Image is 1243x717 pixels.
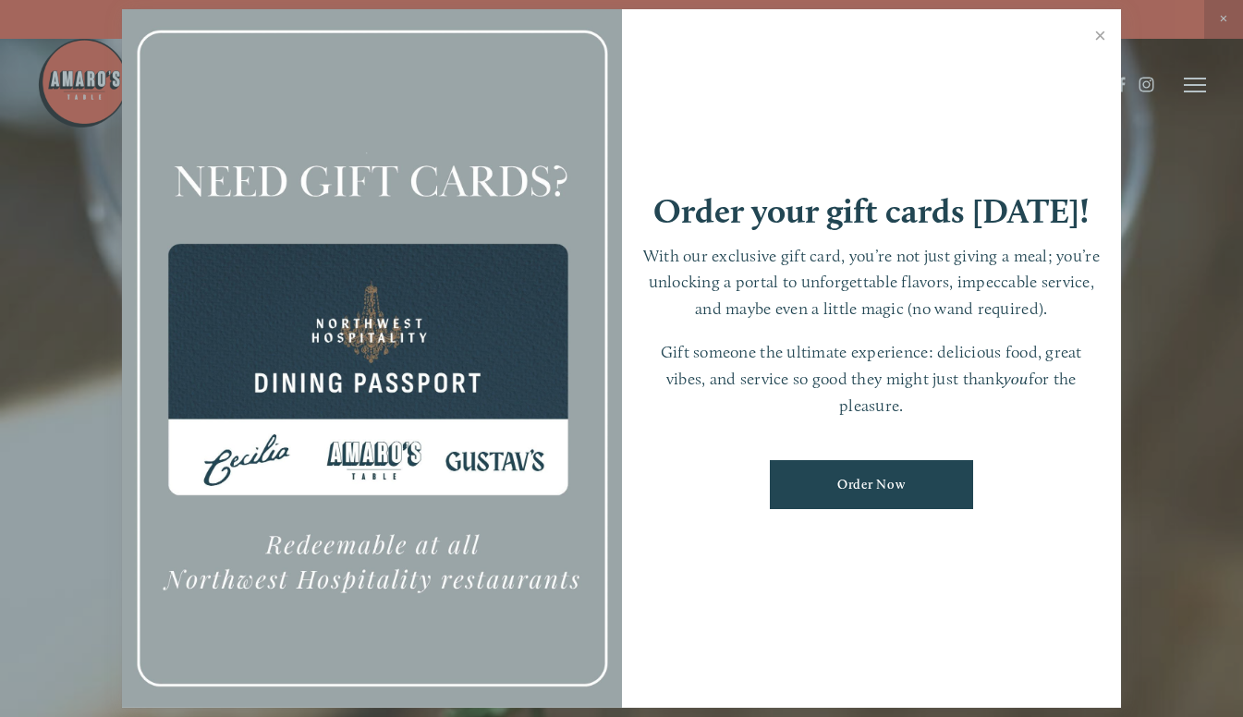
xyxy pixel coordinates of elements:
[640,339,1103,419] p: Gift someone the ultimate experience: delicious food, great vibes, and service so good they might...
[653,194,1090,228] h1: Order your gift cards [DATE]!
[1004,369,1029,388] em: you
[640,243,1103,322] p: With our exclusive gift card, you’re not just giving a meal; you’re unlocking a portal to unforge...
[770,460,973,509] a: Order Now
[1082,12,1118,64] a: Close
